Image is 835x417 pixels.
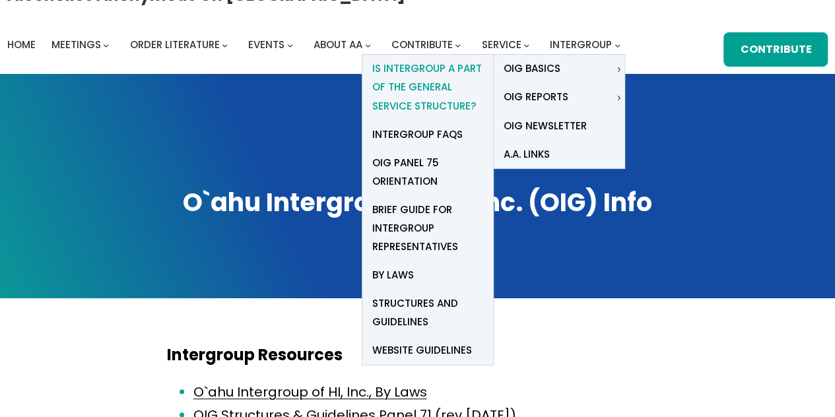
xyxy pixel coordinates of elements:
span: Intergroup [550,38,612,51]
a: Structures and Guidelines [362,289,493,336]
button: Events submenu [287,42,293,48]
span: OIG Basics [504,59,560,78]
span: Service [481,38,521,51]
button: Contribute submenu [455,42,461,48]
span: OIG Panel 75 Orientation [372,154,483,191]
button: OIG Reports submenu [616,94,622,100]
a: OIG Newsletter [494,112,624,140]
a: O`ahu Intergroup of HI, Inc., By Laws [193,383,427,401]
a: About AA [314,36,362,54]
a: Meetings [51,36,101,54]
nav: Intergroup [7,36,625,54]
span: About AA [314,38,362,51]
span: Home [7,38,36,51]
span: OIG Newsletter [504,117,587,135]
span: Contribute [391,38,453,51]
a: Contribute [391,36,453,54]
span: Order Literature [129,38,219,51]
a: Website Guidelines [362,336,493,364]
span: Website Guidelines [372,341,472,360]
a: A.A. Links [494,140,624,168]
button: Service submenu [523,42,529,48]
button: OIG Basics submenu [616,66,622,72]
span: Intergroup FAQs [372,125,463,144]
button: Intergroup submenu [615,42,620,48]
a: Brief Guide for Intergroup Representatives [362,195,493,261]
a: OIG Basics [494,55,614,83]
span: Meetings [51,38,101,51]
a: Contribute [723,32,828,67]
a: OIG Panel 75 Orientation [362,148,493,195]
a: Events [248,36,284,54]
span: Structures and Guidelines [372,294,483,331]
a: Home [7,36,36,54]
span: Is Intergroup a part of the General Service Structure? [372,59,483,115]
button: About AA submenu [365,42,371,48]
button: Meetings submenu [103,42,109,48]
h1: O`ahu Intergroup of HI, Inc. (OIG) Info [13,185,822,220]
span: OIG Reports [504,88,568,106]
a: Intergroup [550,36,612,54]
a: Is Intergroup a part of the General Service Structure? [362,55,493,120]
span: Brief Guide for Intergroup Representatives [372,201,483,256]
a: By Laws [362,261,493,289]
span: Events [248,38,284,51]
h4: Intergroup Resources [167,345,669,365]
span: By Laws [372,266,414,284]
span: A.A. Links [504,145,550,164]
a: Service [481,36,521,54]
button: Order Literature submenu [222,42,228,48]
a: Intergroup FAQs [362,120,493,148]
